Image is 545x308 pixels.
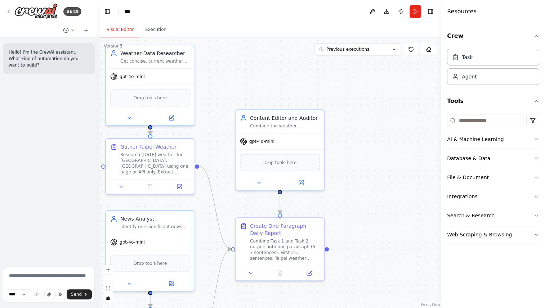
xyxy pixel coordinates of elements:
[120,50,190,57] div: Weather Data Researcher
[250,123,320,129] div: Combine the weather JSON/summary and the one news summary into a single paragraph (5–7 sentences)...
[167,182,192,191] button: Open in side panel
[447,91,539,111] button: Tools
[447,231,512,238] div: Web Scraping & Browsing
[447,130,539,149] button: AI & Machine Learning
[250,238,320,261] div: Combine Task 1 and Task 2 outputs into one paragraph (5–7 sentences). First 2–3 sentences: Taipei...
[447,174,489,181] div: File & Document
[276,194,283,213] g: Edge from ed0954d4-fba5-49fc-8f46-34d4d112b80f to 26d5f655-0a40-4e5a-bf70-aa7a286e86a8
[120,143,177,150] div: Gather Taipei Weather
[447,7,477,16] h4: Resources
[120,239,145,245] span: gpt-4o-mini
[67,289,92,299] button: Send
[9,49,89,68] p: Hello! I'm the CrewAI assistant. What kind of automation do you want to build?
[447,212,495,219] div: Search & Research
[447,26,539,46] button: Crew
[55,289,65,299] button: Click to speak your automation idea
[135,182,166,191] button: No output available
[447,155,490,162] div: Database & Data
[263,159,297,166] span: Drop tools here
[425,6,435,17] button: Hide right sidebar
[63,7,81,16] div: BETA
[124,8,136,15] nav: breadcrumb
[281,178,321,187] button: Open in side panel
[101,22,139,37] button: Visual Editor
[103,284,113,293] button: fit view
[80,26,92,35] button: Start a new chat
[134,260,167,267] span: Drop tools here
[447,111,539,250] div: Tools
[105,138,195,195] div: Gather Taipei WeatherResearch [DATE] weather for [GEOGRAPHIC_DATA], [GEOGRAPHIC_DATA] using one p...
[32,289,41,299] button: Improve this prompt
[60,26,77,35] button: Switch to previous chat
[249,139,274,144] span: gpt-4o-mini
[103,275,113,284] button: zoom out
[14,3,58,19] img: Logo
[71,291,82,297] span: Send
[462,54,473,61] div: Task
[296,269,321,277] button: Open in side panel
[447,136,504,143] div: AI & Machine Learning
[103,293,113,303] button: toggle interactivity
[120,152,190,175] div: Research [DATE] weather for [GEOGRAPHIC_DATA], [GEOGRAPHIC_DATA] using one page or API only. Extr...
[447,193,477,200] div: Integrations
[147,127,154,136] g: Edge from 96ce5a47-3f80-43c0-86e6-f2ce321d9d2b to c629c613-9ad3-4e81-bc95-e19f73c38815
[250,114,320,122] div: Content Editor and Auditor
[447,168,539,187] button: File & Document
[235,217,325,281] div: Create One-Paragraph Daily ReportCombine Task 1 and Task 2 outputs into one paragraph (5–7 senten...
[447,206,539,225] button: Search & Research
[120,215,190,222] div: News Analyst
[151,114,192,122] button: Open in side panel
[265,269,295,277] button: No output available
[250,222,320,237] div: Create One-Paragraph Daily Report
[447,46,539,91] div: Crew
[103,265,113,275] button: zoom in
[105,45,195,126] div: Weather Data ResearcherGet concise, current weather for [GEOGRAPHIC_DATA], [GEOGRAPHIC_DATA] from...
[447,149,539,168] button: Database & Data
[235,109,325,191] div: Content Editor and AuditorCombine the weather JSON/summary and the one news summary into a single...
[102,6,112,17] button: Hide left sidebar
[103,265,113,303] div: React Flow controls
[447,225,539,244] button: Web Scraping & Browsing
[134,94,167,101] span: Drop tools here
[199,163,231,253] g: Edge from c629c613-9ad3-4e81-bc95-e19f73c38815 to 26d5f655-0a40-4e5a-bf70-aa7a286e86a8
[104,43,122,49] div: Version 3
[326,46,369,52] span: Previous executions
[151,279,192,288] button: Open in side panel
[421,303,440,307] a: React Flow attribution
[120,224,190,230] div: Identify one significant news story [DATE] from one reputable source, and summarize it in 3–4 sen...
[462,73,477,80] div: Agent
[139,22,172,37] button: Execution
[120,58,190,64] div: Get concise, current weather for [GEOGRAPHIC_DATA], [GEOGRAPHIC_DATA] from one reliable page/API,...
[44,289,54,299] button: Upload files
[120,74,145,80] span: gpt-4o-mini
[105,210,195,291] div: News AnalystIdentify one significant news story [DATE] from one reputable source, and summarize i...
[314,43,401,55] button: Previous executions
[447,187,539,206] button: Integrations
[147,295,154,307] g: Edge from 49db21a2-5e6d-4fe0-9cb9-1f2e5830989a to 06422e15-3e16-447c-b5c1-c134dc718996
